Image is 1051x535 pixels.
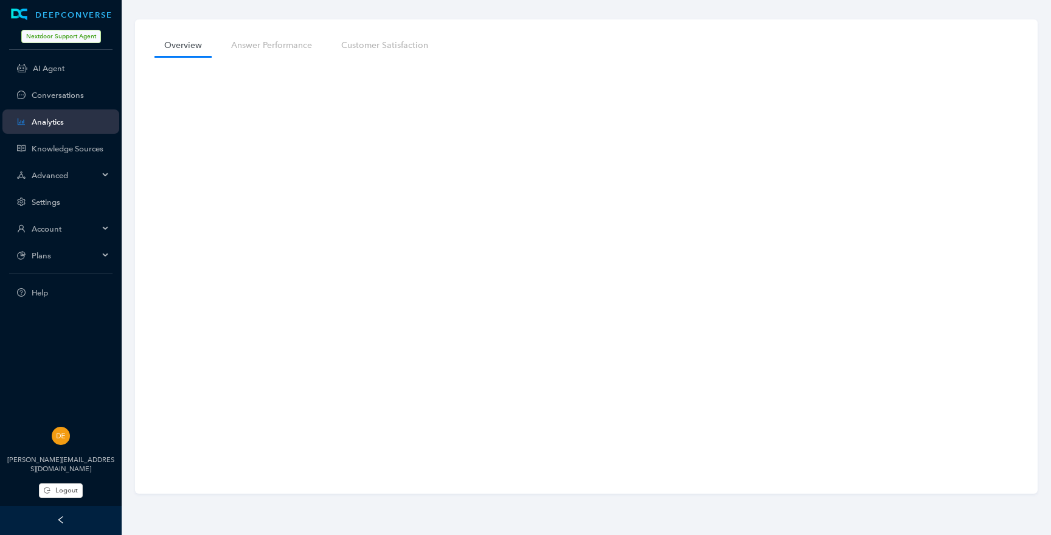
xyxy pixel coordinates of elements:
span: pie-chart [17,251,26,260]
span: user [17,224,26,233]
a: Settings [32,198,109,207]
a: Analytics [32,117,109,126]
a: Answer Performance [221,34,322,57]
span: Nextdoor Support Agent [21,30,101,43]
a: Customer Satisfaction [331,34,438,57]
span: deployment-unit [17,171,26,179]
span: logout [44,487,50,494]
span: question-circle [17,288,26,297]
a: AI Agent [33,64,109,73]
span: Help [32,288,109,297]
span: Account [32,224,99,233]
span: Advanced [32,171,99,180]
button: Logout [39,483,83,498]
a: Conversations [32,91,109,100]
a: Overview [154,34,212,57]
span: Plans [32,251,99,260]
span: Logout [55,485,78,495]
a: Knowledge Sources [32,144,109,153]
iframe: iframe [154,57,1018,491]
a: LogoDEEPCONVERSE [2,9,119,21]
img: b766e3211773be139cc549a7162ea5da [52,427,70,445]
